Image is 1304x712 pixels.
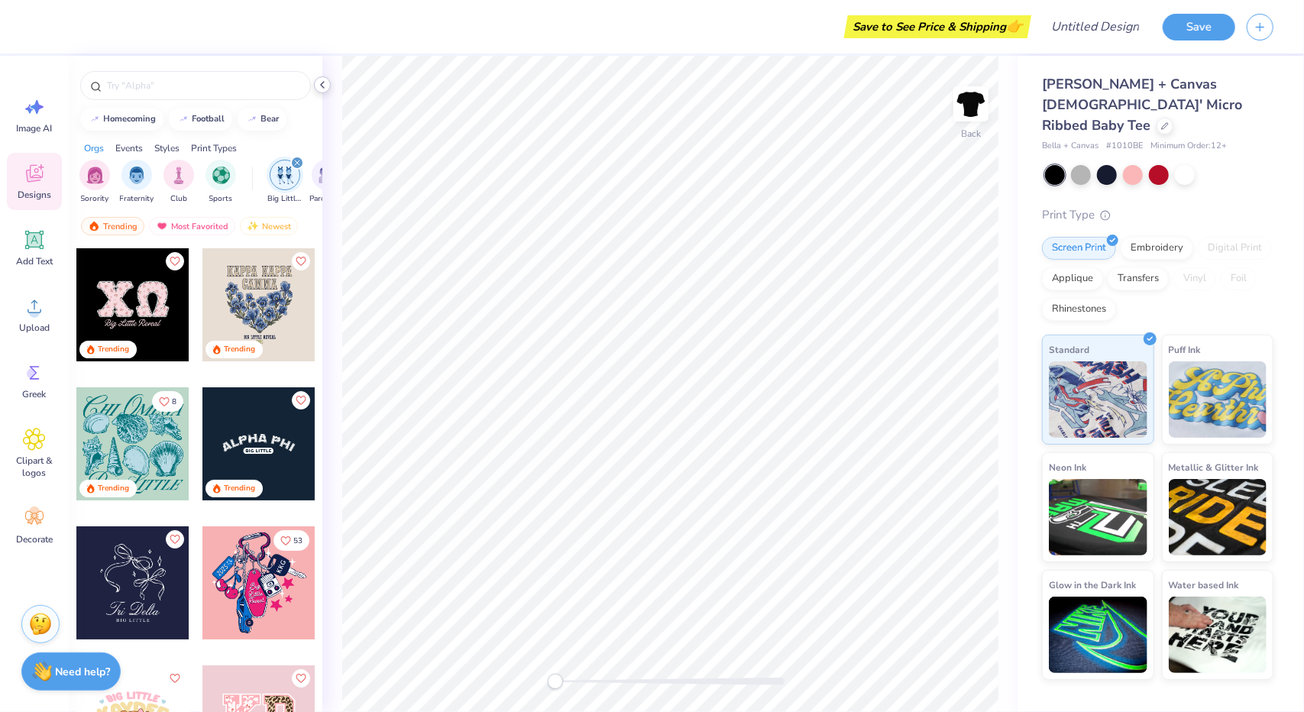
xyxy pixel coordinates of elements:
span: Minimum Order: 12 + [1150,140,1227,153]
span: Parent's Weekend [309,193,345,205]
button: Save [1163,14,1235,40]
button: homecoming [80,108,163,131]
img: Metallic & Glitter Ink [1169,479,1267,555]
span: 👉 [1006,17,1023,35]
span: Sports [209,193,233,205]
div: Trending [81,217,144,235]
div: Trending [98,483,129,494]
button: Like [152,391,183,412]
div: filter for Club [163,160,194,205]
div: homecoming [104,115,157,123]
span: Clipart & logos [9,455,60,479]
span: Upload [19,322,50,334]
div: filter for Sports [205,160,236,205]
button: Like [292,669,310,688]
img: Standard [1049,361,1147,438]
span: Image AI [17,122,53,134]
img: trend_line.gif [89,115,101,124]
button: filter button [163,160,194,205]
span: 53 [293,537,303,545]
div: Transfers [1108,267,1169,290]
button: bear [238,108,286,131]
input: Try "Alpha" [105,78,301,93]
img: Back [956,89,986,119]
button: filter button [205,160,236,205]
div: Screen Print [1042,237,1116,260]
button: Like [292,391,310,409]
span: Big Little Reveal [267,193,303,205]
img: Club Image [170,167,187,184]
button: Like [273,530,309,551]
span: Designs [18,189,51,201]
span: Water based Ink [1169,577,1239,593]
span: Fraternity [120,193,154,205]
div: Save to See Price & Shipping [848,15,1027,38]
div: Trending [224,483,255,494]
button: filter button [267,160,303,205]
img: Fraternity Image [128,167,145,184]
div: Styles [154,141,180,155]
span: Puff Ink [1169,341,1201,358]
div: Most Favorited [149,217,235,235]
div: Trending [98,344,129,355]
div: Applique [1042,267,1103,290]
img: Neon Ink [1049,479,1147,555]
span: Standard [1049,341,1089,358]
strong: Need help? [56,665,111,679]
button: filter button [79,160,110,205]
div: Print Type [1042,206,1273,224]
div: filter for Big Little Reveal [267,160,303,205]
div: Rhinestones [1042,298,1116,321]
div: filter for Fraternity [120,160,154,205]
div: Foil [1221,267,1257,290]
img: Sports Image [212,167,230,184]
span: Decorate [16,533,53,545]
span: 8 [172,398,176,406]
div: Orgs [84,141,104,155]
div: football [193,115,225,123]
button: Like [166,669,184,688]
img: newest.gif [247,221,259,231]
div: Digital Print [1198,237,1272,260]
div: bear [261,115,280,123]
span: Add Text [16,255,53,267]
span: Neon Ink [1049,459,1086,475]
span: # 1010BE [1106,140,1143,153]
span: Club [170,193,187,205]
img: Glow in the Dark Ink [1049,597,1147,673]
span: Metallic & Glitter Ink [1169,459,1259,475]
img: most_fav.gif [156,221,168,231]
span: Glow in the Dark Ink [1049,577,1136,593]
span: [PERSON_NAME] + Canvas [DEMOGRAPHIC_DATA]' Micro Ribbed Baby Tee [1042,75,1242,134]
div: Print Types [191,141,237,155]
img: Big Little Reveal Image [277,167,293,184]
div: filter for Sorority [79,160,110,205]
span: Sorority [81,193,109,205]
input: Untitled Design [1039,11,1151,42]
img: trend_line.gif [246,115,258,124]
span: Greek [23,388,47,400]
div: Accessibility label [548,674,563,689]
div: Events [115,141,143,155]
img: Parent's Weekend Image [319,167,336,184]
div: Vinyl [1173,267,1216,290]
div: Embroidery [1121,237,1193,260]
div: filter for Parent's Weekend [309,160,345,205]
span: Bella + Canvas [1042,140,1099,153]
button: Like [166,530,184,549]
button: football [169,108,232,131]
img: Water based Ink [1169,597,1267,673]
img: trend_line.gif [177,115,189,124]
div: Back [961,127,981,141]
img: Puff Ink [1169,361,1267,438]
button: Like [166,252,184,270]
button: filter button [309,160,345,205]
div: Newest [240,217,298,235]
div: Trending [224,344,255,355]
button: Like [292,252,310,270]
img: trending.gif [88,221,100,231]
img: Sorority Image [86,167,104,184]
button: filter button [120,160,154,205]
